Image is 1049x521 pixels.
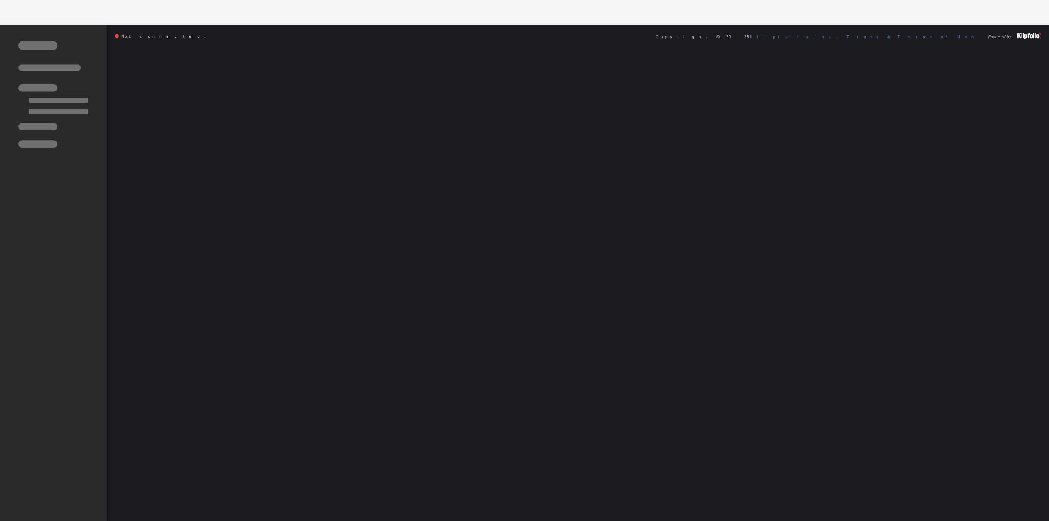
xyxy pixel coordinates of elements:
[115,34,206,39] span: Not connected.
[18,41,88,148] img: skeleton-sidenav.svg
[847,34,979,39] a: Trust & Terms of Use
[750,34,838,39] a: Klipfolio Inc.
[656,34,838,39] span: Copyright © 2025
[988,34,1011,39] span: Powered by
[1017,33,1041,39] img: logo-footer.png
